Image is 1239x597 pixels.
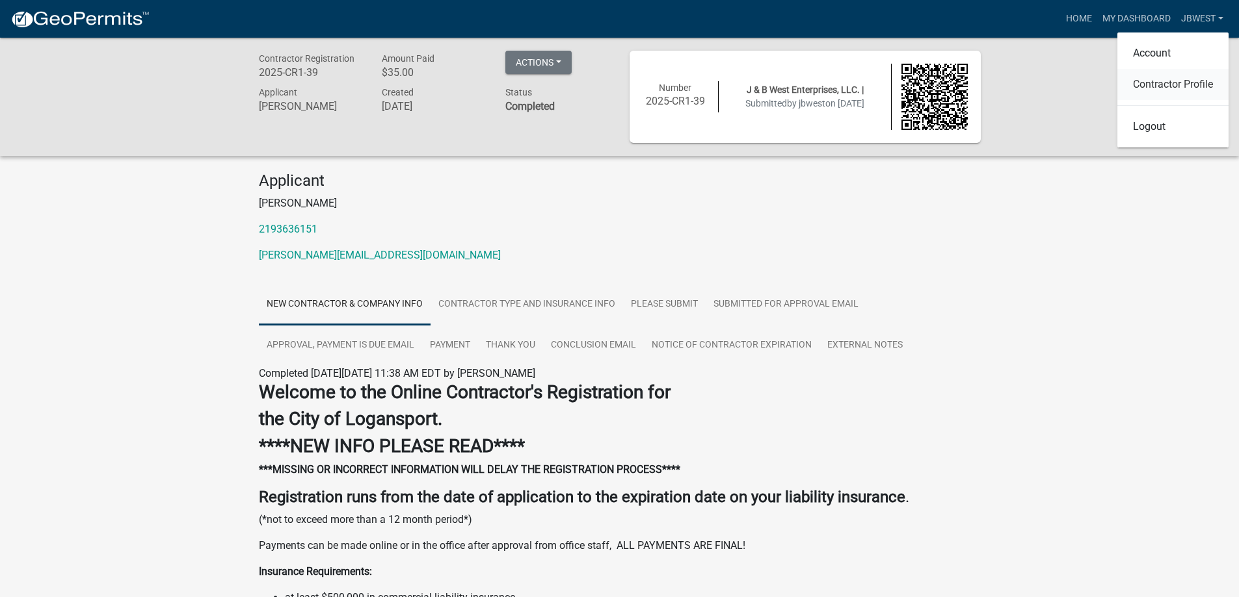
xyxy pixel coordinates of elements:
[259,87,297,97] span: Applicant
[543,325,644,366] a: Conclusion Email
[431,284,623,325] a: Contractor Type and Insurance Info
[643,95,709,107] h6: 2025-CR1-39
[819,325,911,366] a: External Notes
[1061,6,1097,31] a: Home
[1117,111,1229,142] a: Logout
[259,488,981,507] h4: .
[1117,69,1229,100] a: Contractor Profile
[745,98,864,108] span: Submitted on [DATE]
[382,53,434,64] span: Amount Paid
[259,565,372,578] strong: Insurance Requirements:
[1117,38,1229,69] a: Account
[259,488,905,506] strong: Registration runs from the date of application to the expiration date on your liability insurance
[1176,6,1229,31] a: jbwest
[382,87,414,97] span: Created
[259,249,501,261] a: [PERSON_NAME][EMAIL_ADDRESS][DOMAIN_NAME]
[259,100,363,112] h6: [PERSON_NAME]
[259,171,981,190] h4: Applicant
[623,284,706,325] a: Please Submit
[259,66,363,79] h6: 2025-CR1-39
[259,463,680,476] strong: ***MISSING OR INCORRECT INFORMATION WILL DELAY THE REGISTRATION PROCESS****
[747,84,864,95] span: J & B West Enterprises, LLC. |
[787,98,825,108] span: by jbwest
[1097,6,1176,31] a: My Dashboard
[259,325,422,366] a: Approval, Payment is due email
[422,325,478,366] a: Payment
[505,100,555,112] strong: Completed
[478,325,543,366] a: Thank you
[382,66,486,79] h6: $35.00
[259,284,431,325] a: New Contractor & Company Info
[644,325,819,366] a: Notice of Contractor Expiration
[259,367,535,379] span: Completed [DATE][DATE] 11:38 AM EDT by [PERSON_NAME]
[706,284,866,325] a: SUBMITTED FOR APPROVAL EMAIL
[901,64,968,130] img: QR code
[505,51,572,74] button: Actions
[659,83,691,93] span: Number
[259,408,442,429] strong: the City of Logansport.
[259,53,354,64] span: Contractor Registration
[259,381,671,403] strong: Welcome to the Online Contractor's Registration for
[382,100,486,112] h6: [DATE]
[1117,32,1229,147] div: jbwest
[259,538,981,553] p: Payments can be made online or in the office after approval from office staff, ALL PAYMENTS ARE F...
[259,223,317,235] a: 2193636151
[259,512,981,527] p: (*not to exceed more than a 12 month period*)
[505,87,532,97] span: Status
[259,196,981,211] p: [PERSON_NAME]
